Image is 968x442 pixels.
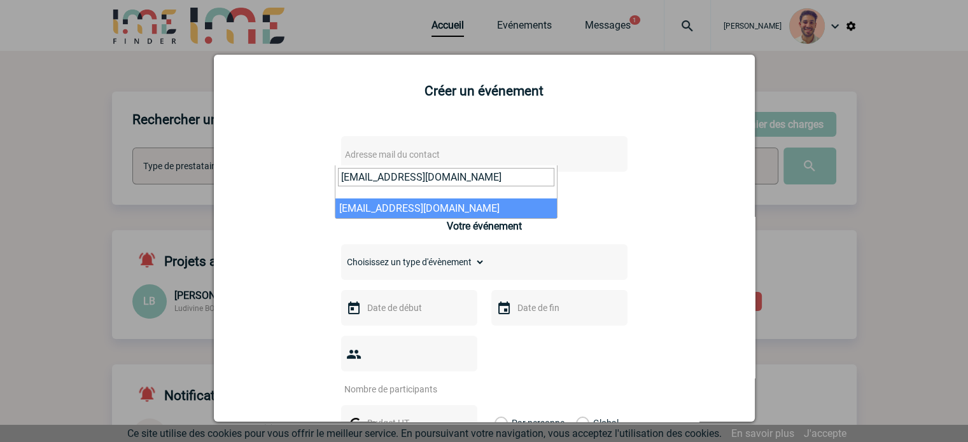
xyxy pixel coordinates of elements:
span: Adresse mail du contact [345,149,440,160]
h2: Créer un événement [230,83,739,99]
input: Date de fin [514,300,602,316]
label: Global [576,405,584,441]
input: Nombre de participants [341,381,461,397]
label: Par personne [495,405,509,441]
h3: Votre événement [447,220,522,232]
li: [EMAIL_ADDRESS][DOMAIN_NAME] [335,198,557,218]
input: Budget HT [364,415,452,431]
input: Date de début [364,300,452,316]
